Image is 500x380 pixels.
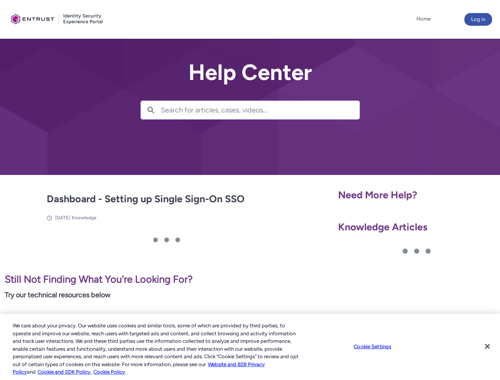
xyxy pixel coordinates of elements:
a: Cookie Policy [93,369,125,375]
button: Log in [464,13,492,26]
div: We care about your privacy. Our website uses cookies and similar tools, some of which are provide... [13,322,300,376]
h2: Dashboard - Setting up Single Sign-On SSO [47,192,287,207]
p: Still Not Finding What You're Looking For? [5,272,329,287]
span: Need More Help? [338,189,417,201]
span: Knowledge Articles [338,221,428,233]
li: Knowledge [72,214,97,221]
a: Cookie and SDK Policy. [38,369,91,375]
button: Search [141,101,161,119]
a: Home [414,13,433,25]
button: Cookie Settings [348,338,397,354]
p: Try our technical resources below [5,290,329,300]
input: Search for articles, cases, videos... [161,101,359,119]
span: [DATE] [55,215,70,220]
button: Close [479,338,496,355]
h2: Help Center [141,60,360,85]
